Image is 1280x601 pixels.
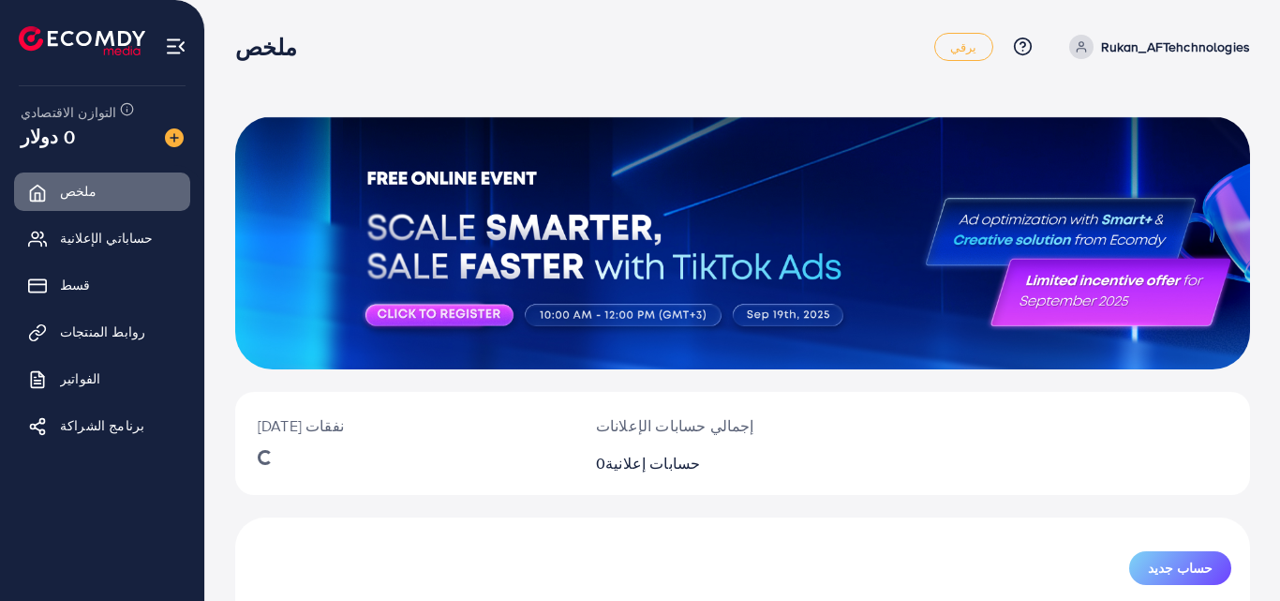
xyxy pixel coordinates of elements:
img: قائمة طعام [165,36,186,57]
font: 0 دولار [21,123,75,150]
font: ملخص [235,31,298,63]
a: الفواتير [14,360,190,398]
a: حساباتي الإعلانية [14,219,190,257]
font: برنامج الشراكة [60,416,144,435]
img: الشعار [19,26,145,55]
a: يرقي [934,33,993,61]
font: 0 [596,453,605,473]
font: إجمالي حسابات الإعلانات [596,415,754,436]
a: Rukan_AFTehchnologies [1062,35,1250,59]
a: قسط [14,266,190,304]
font: قسط [60,276,90,294]
a: برنامج الشراكة [14,407,190,444]
font: يرقي [950,38,977,55]
font: حسابات إعلانية [605,453,700,473]
font: روابط المنتجات [60,323,145,341]
img: صورة [165,128,184,147]
a: روابط المنتجات [14,313,190,351]
font: التوازن الاقتصادي [21,103,117,122]
a: ملخص [14,173,190,210]
font: Rukan_AFTehchnologies [1101,38,1250,56]
font: ملخص [60,182,97,201]
font: حساباتي الإعلانية [60,229,154,248]
button: حساب جديد [1129,551,1231,585]
font: نفقات [DATE] [258,415,344,436]
font: الفواتير [60,369,100,388]
font: حساب جديد [1148,559,1213,578]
